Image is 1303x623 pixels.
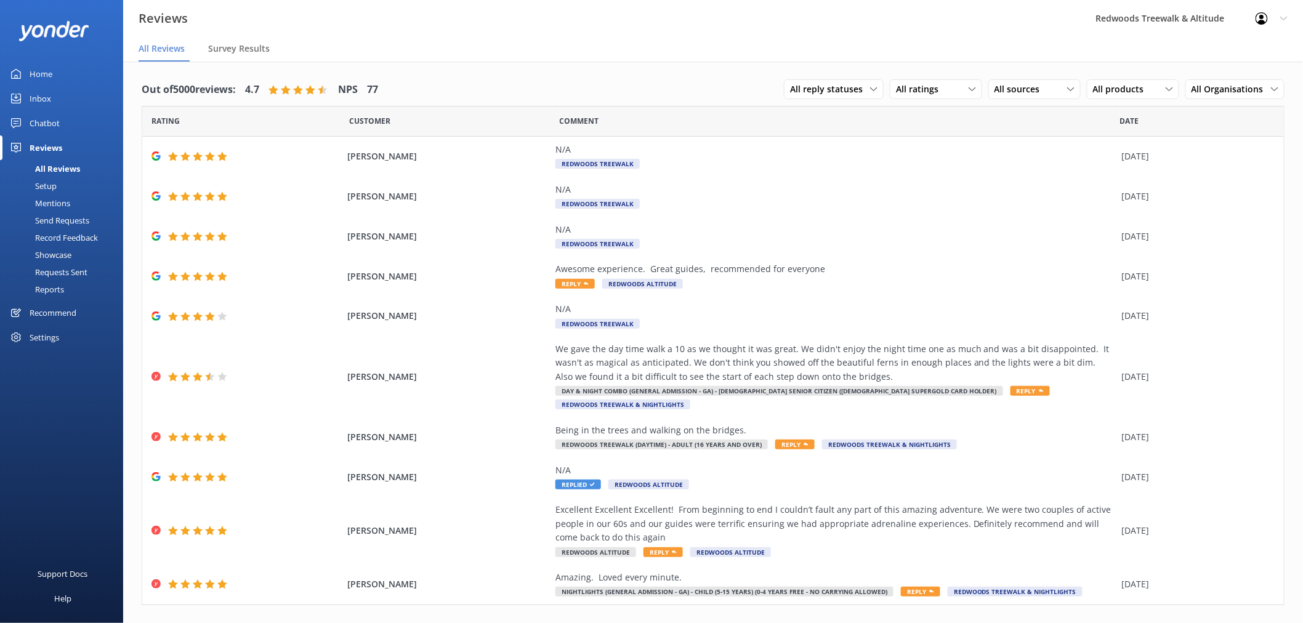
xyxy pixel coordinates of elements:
span: Reply [775,440,815,449]
span: Redwoods Altitude [690,547,771,557]
div: Record Feedback [7,229,98,246]
div: [DATE] [1122,150,1269,163]
span: Redwoods Treewalk [555,319,640,329]
div: N/A [555,464,1116,477]
div: Send Requests [7,212,89,229]
img: yonder-white-logo.png [18,21,89,41]
span: Nightlights (General Admission - GA) - Child (5-15 years) (0-4 years free - no carrying allowed) [555,587,894,597]
div: N/A [555,223,1116,236]
span: [PERSON_NAME] [347,230,549,243]
span: [PERSON_NAME] [347,150,549,163]
span: Redwoods Treewalk [555,199,640,209]
div: Chatbot [30,111,60,135]
div: [DATE] [1122,230,1269,243]
span: Reply [643,547,683,557]
span: [PERSON_NAME] [347,430,549,444]
span: Reply [901,587,940,597]
h3: Reviews [139,9,188,28]
span: Redwoods Treewalk [555,159,640,169]
span: Reply [1011,386,1050,396]
h4: 4.7 [245,82,259,98]
span: Redwoods Treewalk & Nightlights [555,400,690,409]
span: Date [151,115,180,127]
div: Settings [30,325,59,350]
div: [DATE] [1122,270,1269,283]
div: Inbox [30,86,51,111]
div: Recommend [30,300,76,325]
div: Reports [7,281,64,298]
h4: 77 [367,82,378,98]
div: Setup [7,177,57,195]
div: Excellent Excellent Excellent! From beginning to end I couldn’t fault any part of this amazing ad... [555,503,1116,544]
span: Reply [555,279,595,289]
div: Showcase [7,246,71,263]
div: N/A [555,143,1116,156]
div: All Reviews [7,160,80,177]
span: Redwoods Altitude [555,547,636,557]
div: Home [30,62,52,86]
h4: NPS [338,82,358,98]
a: Record Feedback [7,229,123,246]
span: [PERSON_NAME] [347,270,549,283]
span: [PERSON_NAME] [347,470,549,484]
div: [DATE] [1122,524,1269,537]
a: Mentions [7,195,123,212]
div: Requests Sent [7,263,87,281]
div: N/A [555,302,1116,316]
div: Reviews [30,135,62,160]
span: Redwoods Treewalk [555,239,640,249]
div: Support Docs [38,561,88,586]
span: Redwoods Treewalk & Nightlights [948,587,1083,597]
a: Send Requests [7,212,123,229]
span: Replied [555,480,601,489]
div: We gave the day time walk a 10 as we thought it was great. We didn't enjoy the night time one as ... [555,342,1116,384]
div: Mentions [7,195,70,212]
a: All Reviews [7,160,123,177]
span: Survey Results [208,42,270,55]
a: Requests Sent [7,263,123,281]
span: [PERSON_NAME] [347,370,549,384]
span: Question [560,115,599,127]
div: [DATE] [1122,430,1269,444]
div: N/A [555,183,1116,196]
span: Redwoods Altitude [602,279,683,289]
span: Date [1120,115,1139,127]
h4: Out of 5000 reviews: [142,82,236,98]
span: Date [349,115,390,127]
span: All Reviews [139,42,185,55]
a: Reports [7,281,123,298]
div: Amazing. Loved every minute. [555,571,1116,584]
a: Showcase [7,246,123,263]
div: [DATE] [1122,470,1269,484]
div: [DATE] [1122,190,1269,203]
span: Redwoods Treewalk & Nightlights [822,440,957,449]
span: All sources [994,82,1047,96]
span: All reply statuses [790,82,870,96]
span: Redwoods Altitude [608,480,689,489]
span: Redwoods Treewalk (Daytime) - Adult (16 years and over) [555,440,768,449]
div: [DATE] [1122,370,1269,384]
span: [PERSON_NAME] [347,190,549,203]
div: Help [54,586,71,611]
span: All Organisations [1192,82,1271,96]
div: [DATE] [1122,577,1269,591]
span: Day & Night Combo (General Admission - GA) - [DEMOGRAPHIC_DATA] Senior Citizen ([DEMOGRAPHIC_DATA... [555,386,1003,396]
a: Setup [7,177,123,195]
span: [PERSON_NAME] [347,524,549,537]
span: [PERSON_NAME] [347,309,549,323]
div: [DATE] [1122,309,1269,323]
span: [PERSON_NAME] [347,577,549,591]
div: Awesome experience. Great guides, recommended for everyone [555,262,1116,276]
span: All ratings [896,82,946,96]
div: Being in the trees and walking on the bridges. [555,424,1116,437]
span: All products [1093,82,1152,96]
